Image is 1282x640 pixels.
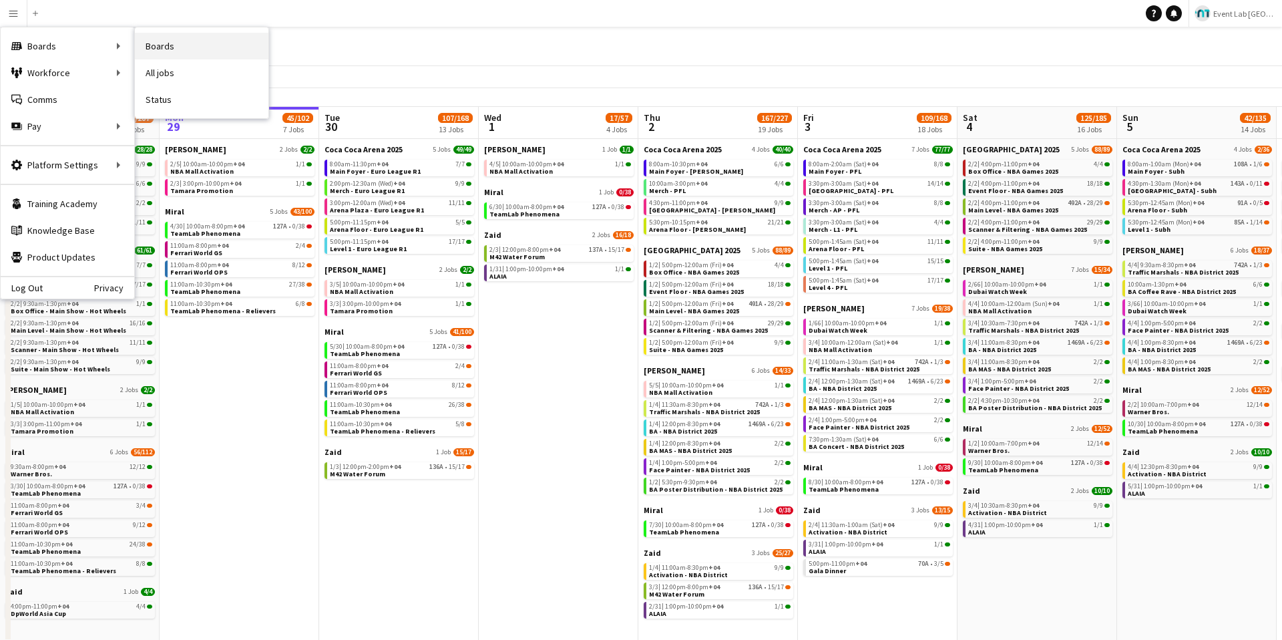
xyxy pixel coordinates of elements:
a: Coca Coca Arena 20257 Jobs77/77 [803,144,953,154]
span: +04 [1193,218,1204,226]
span: Kate [484,144,546,154]
div: • [1128,161,1269,168]
span: 10:00am-3:00pm [649,180,707,187]
span: 5 Jobs [1071,146,1089,154]
a: 4:30pm-1:30am (Mon)+04143A•0/11[GEOGRAPHIC_DATA] - Subh [1128,179,1269,194]
span: 17/17 [449,238,465,245]
a: 4:30pm-11:00pm+049/9[GEOGRAPHIC_DATA] - [PERSON_NAME] [649,198,791,214]
span: 5:00pm-11:15pm [330,238,388,245]
span: Suite - NBA Games 2025 [968,245,1042,253]
span: 28/29 [1087,200,1103,206]
span: 4/5 [489,161,501,168]
span: Arena Plaza - Subh [1128,186,1217,195]
span: +04 [233,160,244,168]
span: Merch - L1 - PFL [809,225,857,234]
span: 1/1 [615,161,624,168]
span: +04 [1028,237,1039,246]
span: +04 [230,179,241,188]
span: 1/3 [1253,262,1263,269]
span: +04 [1189,160,1201,168]
a: 5:00pm-11:15pm+0417/17Level 1 - Euro League R1 [330,237,471,253]
a: Product Updates [1,244,134,271]
span: | [658,261,660,269]
div: • [489,204,631,210]
span: 21/21 [768,219,784,226]
span: 4:30pm-1:30am (Mon) [1128,180,1201,187]
span: +04 [217,241,228,250]
a: 3:30pm-3:00am (Sat)+044/4Merch - L1 - PFL [809,218,950,233]
span: 0/5 [1253,200,1263,206]
span: 77/77 [932,146,953,154]
span: 2/2 [136,200,146,206]
span: 2/3 [170,180,182,187]
a: 2/2|4:00pm-11:00pm+04492A•28/29Main Level - NBA Games 2025 [968,198,1110,214]
div: Zaid2 Jobs16/182/3|12:00pm-8:00pm+04137A•15/17M42 Water Forum1/31|1:00pm-10:00pm+041/1ALAIA [484,230,634,284]
span: NBA Mall Activation [170,167,234,176]
span: 2/4 [296,243,305,249]
span: 49/49 [453,146,474,154]
a: [PERSON_NAME]2 Jobs2/2 [165,144,314,154]
a: 2/5|10:00am-10:00pm+041/1NBA Mall Activation [170,160,312,175]
span: | [180,160,182,168]
span: 137A [589,247,603,253]
a: Miral5 Jobs43/100 [165,206,314,216]
span: 0/38 [616,188,634,196]
span: +04 [393,179,405,188]
span: | [183,222,185,230]
span: 2/2 [968,200,980,206]
span: 3:00pm-12:00am (Wed) [330,200,405,206]
span: +04 [552,202,564,211]
span: 8/12 [292,262,305,269]
a: 3:30pm-3:00am (Sat)+0414/14[GEOGRAPHIC_DATA] - PFL [809,179,950,194]
span: +04 [552,160,564,168]
a: [GEOGRAPHIC_DATA] 20255 Jobs88/89 [963,144,1112,154]
span: Coca Coca Arena 2025 [1122,144,1201,154]
span: 88/89 [1092,146,1112,154]
span: 4:00pm-11:00pm [981,161,1039,168]
div: [PERSON_NAME]6 Jobs18/374/4|9:30am-8:30pm+04742A•1/3Traffic Marshals - NBA District 202510:00am-1... [1122,245,1272,385]
span: Main Foyer - Euro League R1 [330,167,421,176]
span: Main Level - NBA Games 2025 [968,206,1058,214]
a: [PERSON_NAME]1 Job1/1 [484,144,634,154]
a: Boards [135,33,268,59]
span: 5:30pm-10:15pm [649,219,707,226]
span: Zaid [484,230,501,240]
span: 8:00am-11:30pm [330,161,388,168]
span: | [499,160,501,168]
a: 5:00pm-1:45am (Sat)+0411/11Arena Floor - PFL [809,237,950,253]
a: 5:00pm-11:15pm+045/5Arena Floor - Euro League R1 [330,218,471,233]
a: Training Academy [1,190,134,217]
span: +04 [696,160,707,168]
span: TeamLab Phenomena [170,229,240,238]
a: Coca Coca Arena 20254 Jobs2/36 [1122,144,1272,154]
a: Zaid2 Jobs16/18 [484,230,634,240]
span: +04 [377,237,388,246]
span: +04 [867,198,878,207]
span: Level 1 - PFL [809,264,847,273]
a: 5:00pm-1:45am (Sat)+0415/15Level 1 - PFL [809,257,950,272]
span: Kate [1122,245,1184,255]
span: | [978,237,980,246]
span: 108A [1234,161,1248,168]
a: 2/3|12:00pm-8:00pm+04137A•15/17M42 Water Forum [489,245,631,261]
span: Box Office - NBA Games 2025 [968,167,1058,176]
div: • [1128,219,1269,226]
a: 2/3|3:00pm-10:00pm+041/1Tamara Promotion [170,179,312,194]
span: 10:00am-8:00pm [186,223,244,230]
span: 40/40 [773,146,793,154]
span: +04 [867,160,878,168]
span: 16/18 [613,231,634,239]
span: 5:00pm-1:45am (Sat) [809,258,878,265]
span: 3:00pm-10:00pm [183,180,241,187]
span: 7/7 [136,262,146,269]
span: +04 [696,218,707,226]
span: | [978,198,980,207]
span: 15/17 [608,247,624,253]
span: | [502,265,504,273]
span: Kate [325,265,386,275]
span: Main Foyer - PFL [809,167,861,176]
span: +04 [1189,179,1201,188]
a: Coca Coca Arena 20255 Jobs49/49 [325,144,474,154]
span: 1/14 [1250,219,1263,226]
span: Coca Coca Arena 2025 [325,144,403,154]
